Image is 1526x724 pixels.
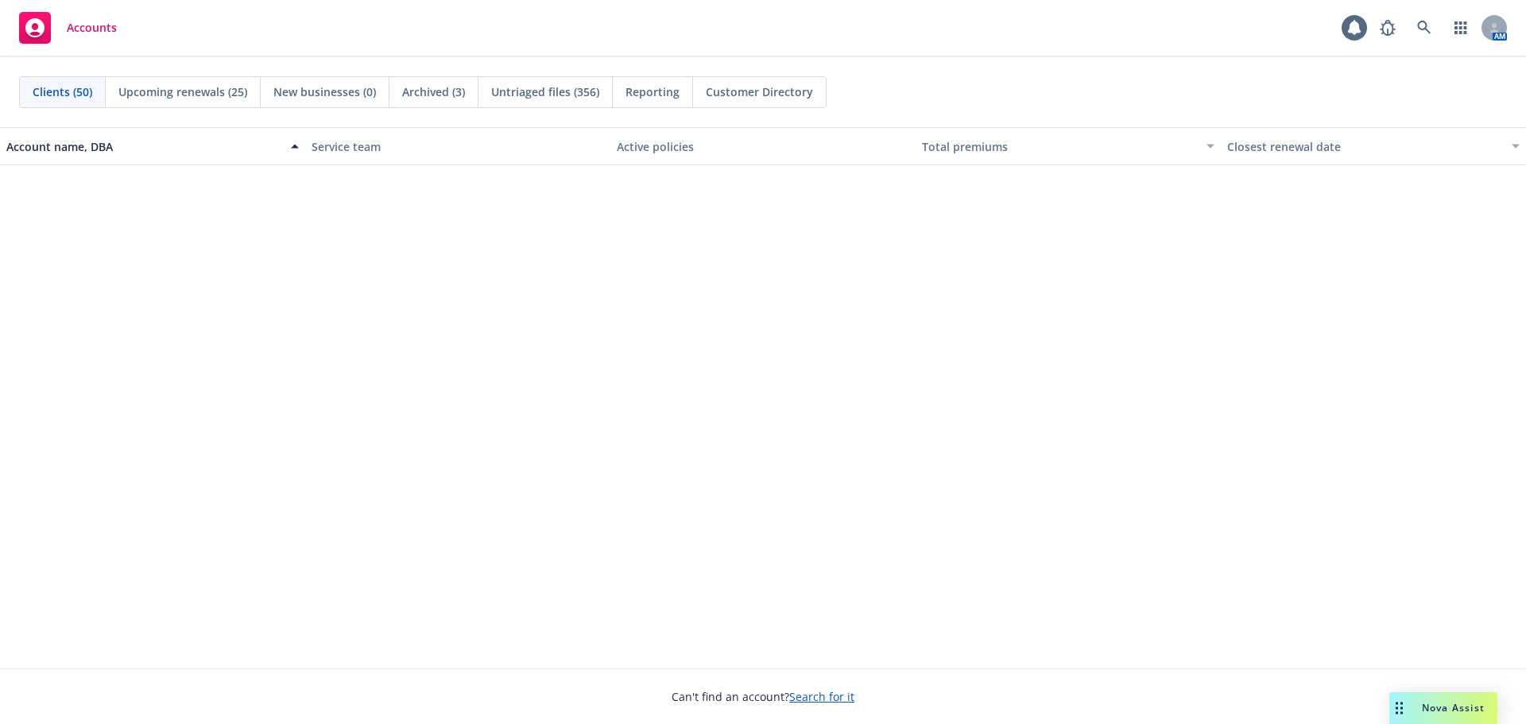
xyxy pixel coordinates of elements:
a: Search [1408,12,1440,44]
span: Accounts [67,21,117,34]
button: Service team [305,127,610,165]
button: Closest renewal date [1221,127,1526,165]
a: Report a Bug [1372,12,1404,44]
span: Customer Directory [706,83,813,100]
span: Nova Assist [1422,701,1485,714]
span: New businesses (0) [273,83,376,100]
a: Switch app [1445,12,1477,44]
span: Can't find an account? [672,688,854,705]
div: Account name, DBA [6,138,281,155]
div: Closest renewal date [1227,138,1502,155]
a: Search for it [789,689,854,704]
div: Total premiums [922,138,1197,155]
span: Upcoming renewals (25) [118,83,247,100]
div: Service team [312,138,604,155]
span: Clients (50) [33,83,92,100]
button: Total premiums [916,127,1221,165]
span: Archived (3) [402,83,465,100]
button: Active policies [610,127,916,165]
div: Drag to move [1389,692,1409,724]
div: Active policies [617,138,909,155]
span: Untriaged files (356) [491,83,599,100]
button: Nova Assist [1389,692,1497,724]
a: Accounts [13,6,123,50]
span: Reporting [626,83,680,100]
